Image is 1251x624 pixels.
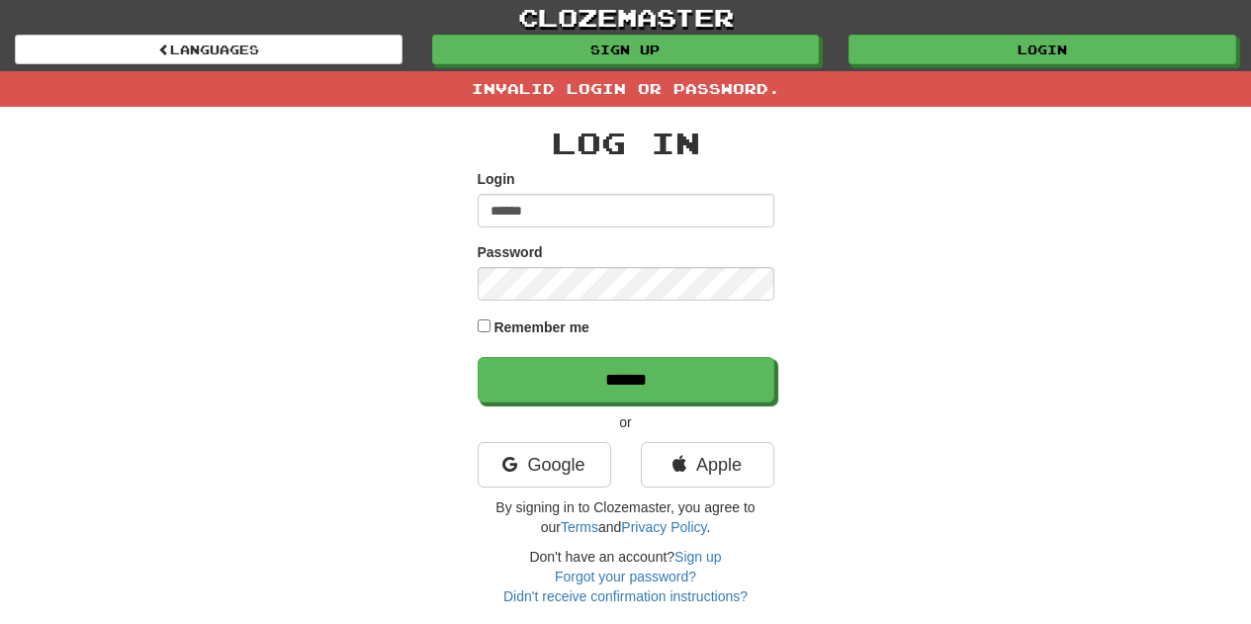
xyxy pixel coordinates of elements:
label: Password [478,242,543,262]
p: By signing in to Clozemaster, you agree to our and . [478,497,774,537]
a: Sign up [432,35,820,64]
a: Forgot your password? [555,569,696,584]
label: Login [478,169,515,189]
a: Terms [561,519,598,535]
a: Apple [641,442,774,488]
h2: Log In [478,127,774,159]
a: Didn't receive confirmation instructions? [503,588,748,604]
div: Don't have an account? [478,547,774,606]
a: Google [478,442,611,488]
a: Privacy Policy [621,519,706,535]
a: Languages [15,35,402,64]
a: Login [849,35,1236,64]
label: Remember me [493,317,589,337]
p: or [478,412,774,432]
a: Sign up [674,549,721,565]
